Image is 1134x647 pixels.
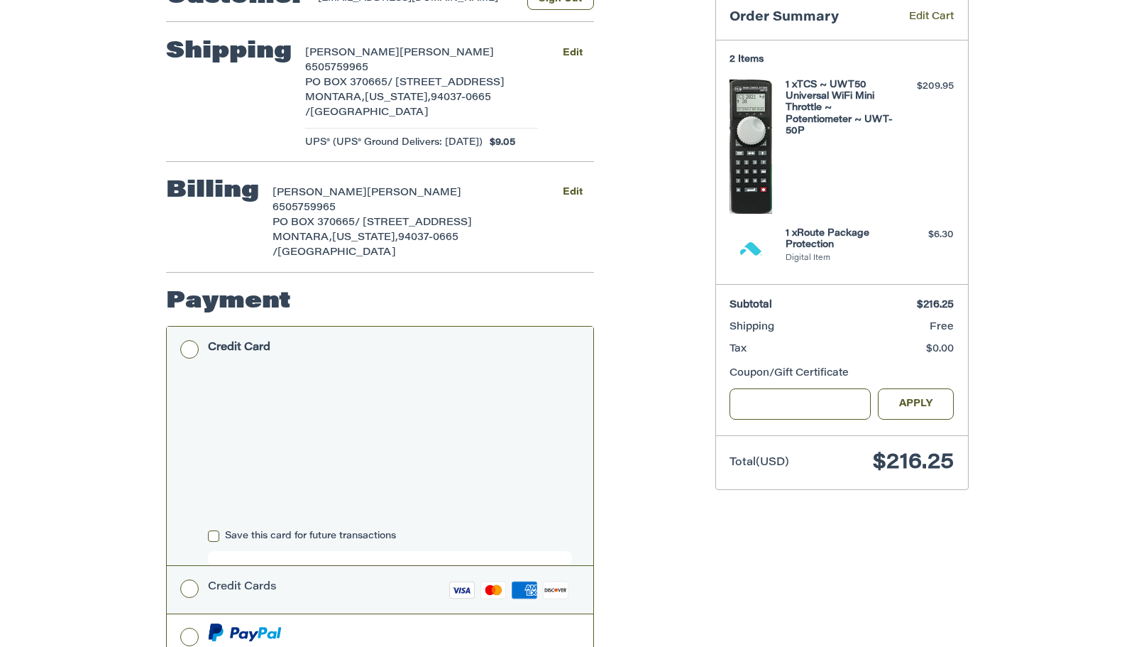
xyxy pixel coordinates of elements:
span: 94037-0665 / [273,233,458,258]
div: Credit Card [208,336,270,359]
span: [GEOGRAPHIC_DATA] [277,248,396,258]
button: Apply [878,388,954,420]
span: Tax [730,344,747,354]
h2: Billing [166,177,259,205]
span: $9.05 [483,136,515,150]
li: Digital Item [786,253,894,265]
span: Subtotal [730,300,772,310]
input: Gift Certificate or Coupon Code [730,388,871,420]
span: / [STREET_ADDRESS] [355,218,472,228]
label: Save this card for future transactions [208,531,572,542]
span: [PERSON_NAME] [273,188,367,198]
span: / [STREET_ADDRESS] [387,78,505,88]
span: Total (USD) [730,457,789,468]
span: [PERSON_NAME] [305,48,400,58]
div: $6.30 [898,228,954,242]
h4: 1 x TCS ~ UWT50 Universal WiFi Mini Throttle ~ Potentiometer ~ UWT-50P [786,80,894,137]
h3: 2 Items [730,54,954,65]
span: Shipping [730,322,774,332]
span: Free [930,322,954,332]
button: Edit [552,183,594,203]
span: [PERSON_NAME] [400,48,494,58]
span: MONTARA, [273,233,332,243]
span: UPS® (UPS® Ground Delivers: [DATE]) [305,136,483,150]
span: $216.25 [873,452,954,474]
h3: Order Summary [730,10,888,26]
span: 6505759965 [305,63,368,73]
h2: Payment [166,288,291,316]
h2: Shipping [166,38,292,66]
a: Edit Cart [888,10,954,26]
span: [PERSON_NAME] [367,188,461,198]
h4: 1 x Route Package Protection [786,228,894,251]
span: $216.25 [917,300,954,310]
div: $209.95 [898,80,954,94]
span: [US_STATE], [365,93,431,103]
span: PO BOX 370665 [273,218,355,228]
iframe: Secure payment input frame [205,373,575,525]
span: 6505759965 [273,203,336,213]
img: PayPal icon [208,624,282,641]
div: Credit Cards [208,575,277,599]
button: Edit [552,43,594,63]
div: Coupon/Gift Certificate [730,366,954,381]
span: [GEOGRAPHIC_DATA] [310,108,429,118]
span: $0.00 [926,344,954,354]
span: [US_STATE], [332,233,398,243]
span: PO BOX 370665 [305,78,387,88]
span: MONTARA, [305,93,365,103]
